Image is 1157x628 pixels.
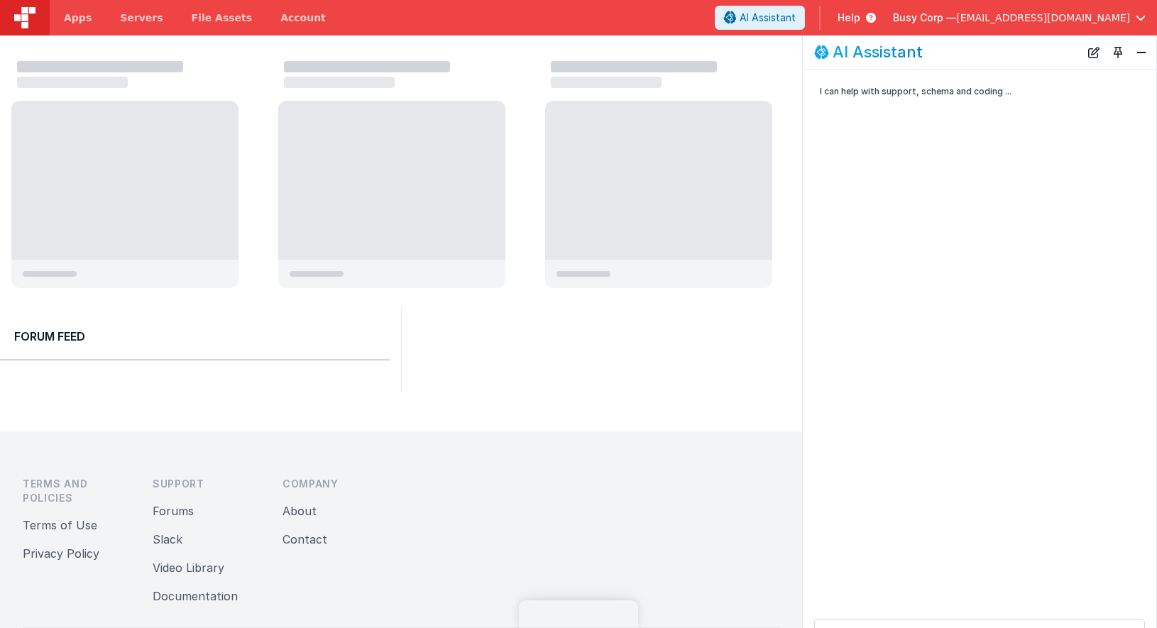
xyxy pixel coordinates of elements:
h3: Company [283,477,390,491]
span: Servers [120,11,163,25]
h2: Forum Feed [14,328,375,345]
a: Privacy Policy [23,546,99,561]
button: AI Assistant [715,6,805,30]
span: [EMAIL_ADDRESS][DOMAIN_NAME] [956,11,1130,25]
span: Help [838,11,860,25]
button: Slack [153,531,182,548]
h2: AI Assistant [833,43,923,60]
button: Busy Corp — [EMAIL_ADDRESS][DOMAIN_NAME] [893,11,1146,25]
button: Forums [153,502,194,519]
h3: Support [153,477,260,491]
span: Busy Corp — [893,11,956,25]
button: New Chat [1084,43,1104,62]
button: About [283,502,317,519]
button: Contact [283,531,327,548]
button: Video Library [153,559,224,576]
h3: Terms and Policies [23,477,130,505]
button: Close [1132,43,1151,62]
a: Slack [153,532,182,546]
span: AI Assistant [740,11,796,25]
button: Documentation [153,588,238,605]
button: Toggle Pin [1108,43,1128,62]
a: Terms of Use [23,518,97,532]
span: Apps [64,11,92,25]
span: File Assets [192,11,253,25]
p: I can help with support, schema and coding ... [820,84,1102,99]
a: About [283,504,317,518]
